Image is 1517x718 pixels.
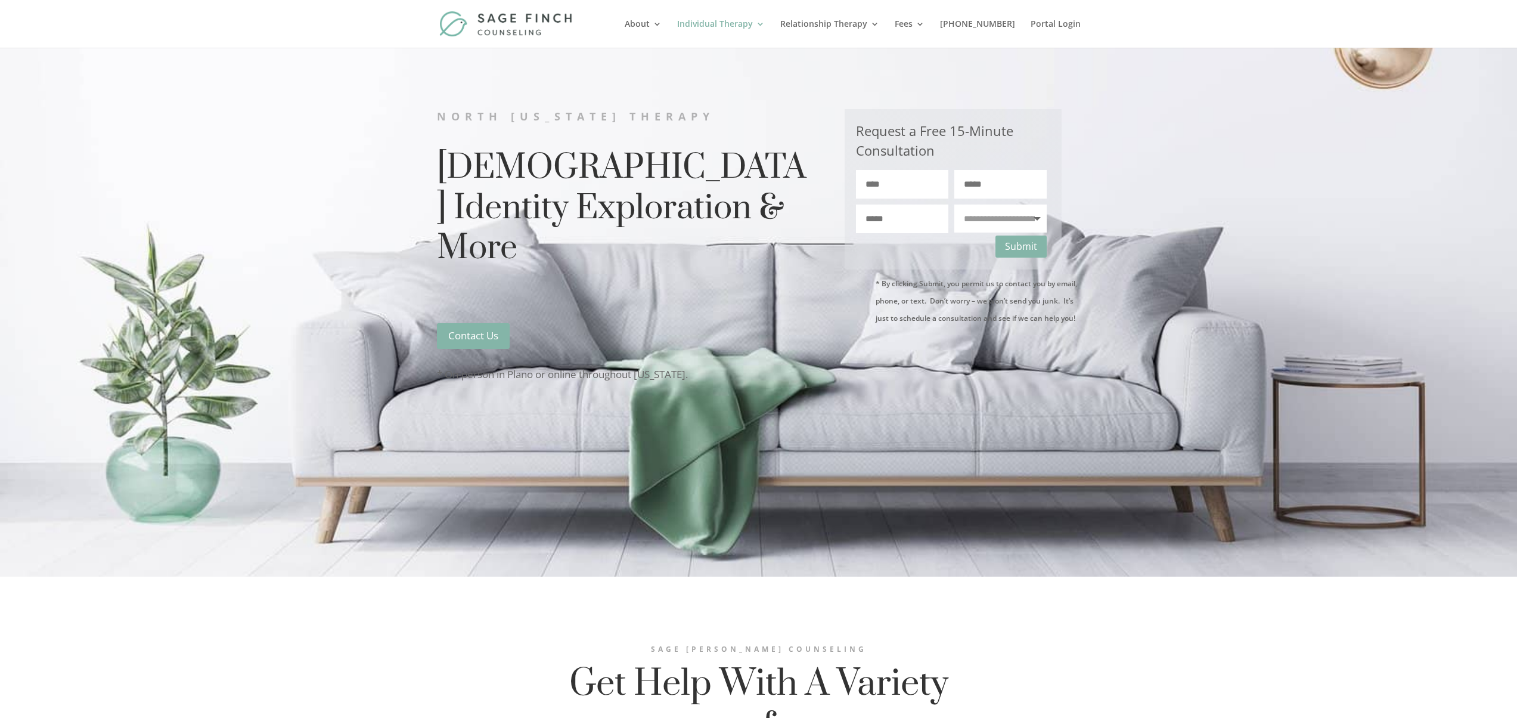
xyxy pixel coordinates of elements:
[940,20,1015,48] a: [PHONE_NUMBER]
[677,20,765,48] a: Individual Therapy
[625,20,662,48] a: About
[995,236,1047,258] button: Submit
[437,366,809,383] p: * On-person in Plano or online throughout [US_STATE].
[437,148,809,275] h1: [DEMOGRAPHIC_DATA] Identity Exploration & More
[780,20,879,48] a: Relationship Therapy
[437,323,510,349] a: Contact Us
[876,276,1080,327] p: * By clicking Submit, you permit us to contact you by email, phone, or text. Don’t worry – we won...
[1031,20,1081,48] a: Portal Login
[437,109,809,131] h2: North [US_STATE] Therapy
[550,642,967,663] h3: Sage [PERSON_NAME] Counseling
[856,121,1047,170] h3: Request a Free 15-Minute Consultation
[439,11,575,36] img: Sage Finch Counseling | LGBTQ+ Therapy in Plano
[895,20,925,48] a: Fees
